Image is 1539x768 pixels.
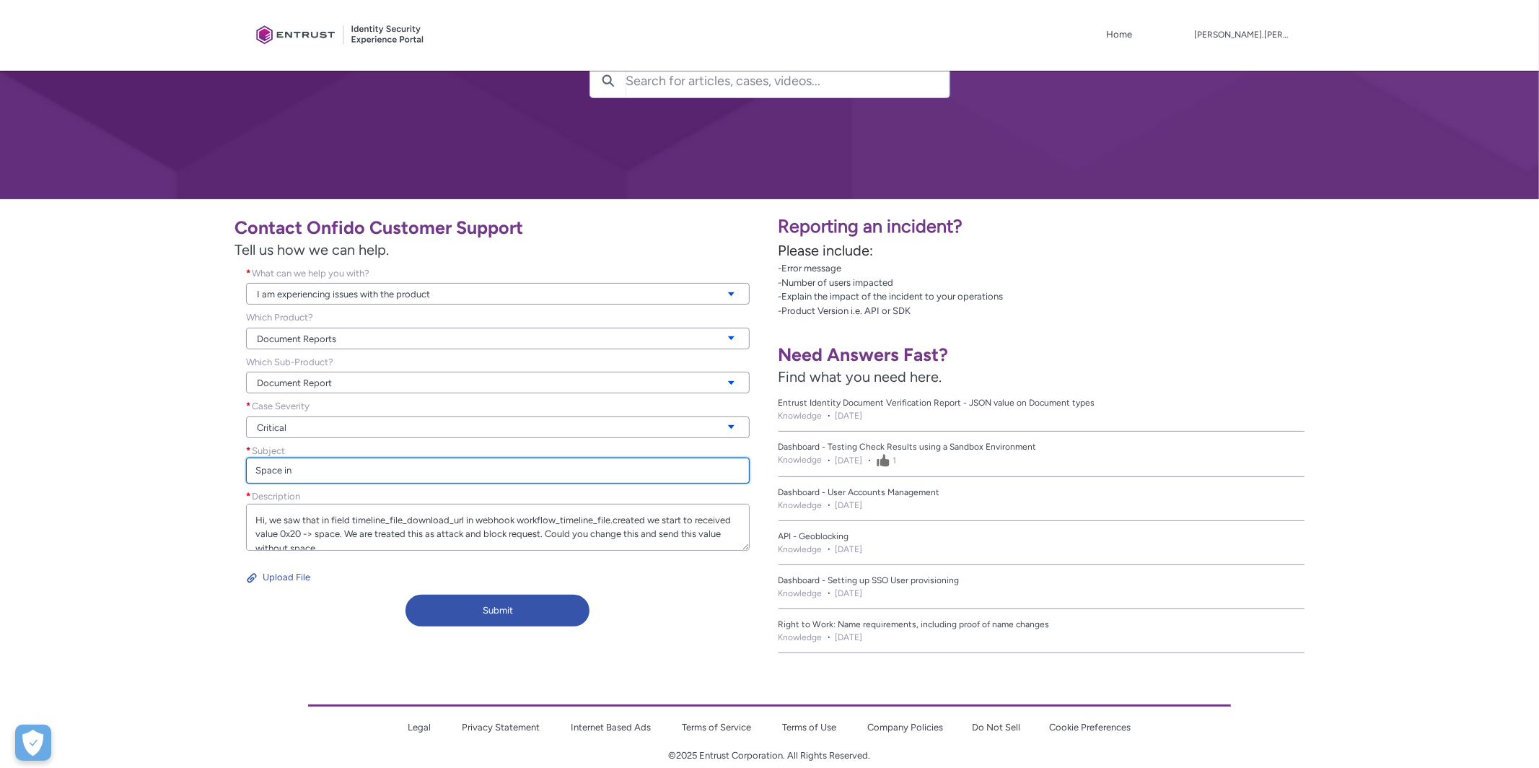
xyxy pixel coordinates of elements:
span: required [246,489,252,504]
a: Dashboard - Testing Check Results using a Sandbox Environment [779,440,1305,453]
a: Company Policies [867,722,943,733]
span: required [246,444,252,458]
a: Cookie Preferences [1049,722,1131,733]
textarea: required [246,504,750,551]
span: required [246,266,252,281]
lightning-formatted-date-time: [DATE] [836,409,863,422]
span: Subject [252,445,285,456]
lightning-formatted-date-time: [DATE] [836,454,863,467]
button: Submit [405,595,589,627]
p: Please include: [779,240,1531,261]
p: [PERSON_NAME].[PERSON_NAME] [1195,30,1289,40]
a: Document Report [246,372,750,393]
lightning-formatted-date-time: [DATE] [836,499,863,512]
a: Home [1103,24,1136,45]
a: Document Reports [246,328,750,349]
a: Right to Work: Name requirements, including proof of name changes [779,618,1305,631]
li: Knowledge [779,587,823,600]
input: required [246,458,750,484]
button: User Profile kamil.stepniewski [1194,27,1289,41]
a: Critical [246,416,750,438]
span: Tell us how we can help. [234,239,761,261]
lightning-formatted-date-time: [DATE] [836,587,863,600]
p: ©2025 Entrust Corporation. All Rights Reserved. [308,749,1232,763]
li: Knowledge [779,499,823,512]
button: Upload File [246,566,311,589]
button: Open Preferences [15,725,51,761]
span: What can we help you with? [252,268,369,279]
a: Terms of Service [682,722,751,733]
a: Legal [408,722,431,733]
a: I am experiencing issues with the product [246,283,750,305]
p: Reporting an incident? [779,213,1531,240]
a: Terms of Use [782,722,836,733]
a: Internet Based Ads [571,722,651,733]
h1: Need Answers Fast? [779,344,1305,366]
a: Dashboard - User Accounts Management [779,486,1305,499]
span: Description [252,491,300,502]
span: Which Sub-Product? [246,357,333,367]
h1: Contact Onfido Customer Support [234,217,761,239]
li: Knowledge [779,631,823,644]
a: Dashboard - Setting up SSO User provisioning [779,574,1305,587]
span: Find what you need here. [779,368,942,385]
li: Knowledge [779,409,823,422]
span: required [246,399,252,414]
p: -Error message -Number of users impacted -Explain the impact of the incident to your operations -... [779,261,1531,318]
a: Privacy Statement [462,722,540,733]
span: Which Product? [246,312,313,323]
lightning-formatted-date-time: [DATE] [836,543,863,556]
a: Entrust Identity Document Verification Report - JSON value on Document types [779,396,1305,409]
span: Case Severity [252,401,310,411]
li: Knowledge [779,453,823,468]
li: Knowledge [779,543,823,556]
span: 1 [893,454,897,467]
a: Do Not Sell [972,722,1020,733]
input: Search for articles, cases, videos... [626,64,950,97]
div: Cookie Preferences [15,725,51,761]
lightning-formatted-date-time: [DATE] [836,631,863,644]
a: API - Geoblocking [779,530,1305,543]
button: Search [590,64,626,97]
